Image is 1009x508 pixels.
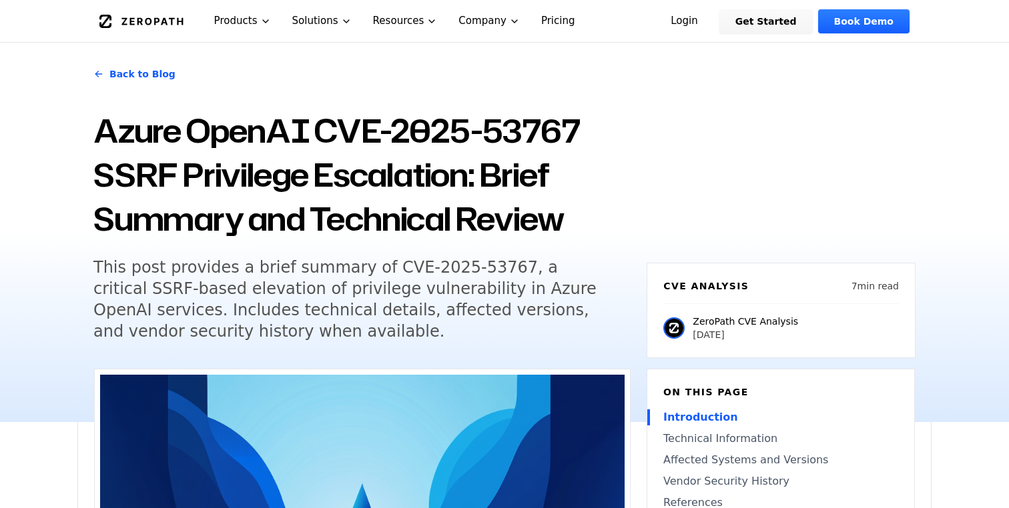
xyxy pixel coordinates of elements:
[663,317,685,339] img: ZeroPath CVE Analysis
[818,9,910,33] a: Book Demo
[93,109,631,241] h1: Azure OpenAI CVE-2025-53767 SSRF Privilege Escalation: Brief Summary and Technical Review
[93,257,606,342] h5: This post provides a brief summary of CVE-2025-53767, a critical SSRF-based elevation of privileg...
[655,9,714,33] a: Login
[719,9,813,33] a: Get Started
[663,409,898,425] a: Introduction
[663,473,898,489] a: Vendor Security History
[663,452,898,468] a: Affected Systems and Versions
[693,315,798,328] p: ZeroPath CVE Analysis
[852,279,899,293] p: 7 min read
[663,431,898,447] a: Technical Information
[693,328,798,341] p: [DATE]
[93,55,176,93] a: Back to Blog
[663,279,749,293] h6: CVE Analysis
[663,385,898,399] h6: On this page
